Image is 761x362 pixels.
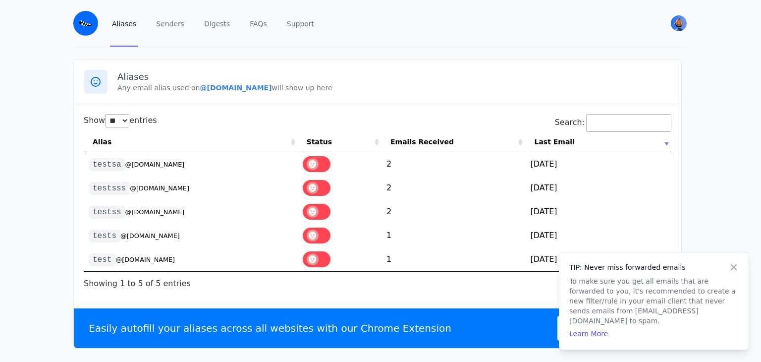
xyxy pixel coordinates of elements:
h4: TIP: Never miss forwarded emails [569,262,739,272]
div: Showing 1 to 5 of 5 entries [84,272,191,290]
img: Yash's Avatar [671,15,687,31]
input: Search: [586,114,671,132]
code: test [89,253,115,266]
td: 2 [381,200,526,224]
code: testsss [89,182,130,195]
td: 2 [381,152,526,176]
code: tests [89,230,120,242]
b: @[DOMAIN_NAME] [200,84,272,92]
p: Any email alias used on will show up here [117,83,671,93]
img: Email Monster [73,11,98,36]
button: User menu [670,14,688,32]
code: testss [89,206,125,219]
td: [DATE] [525,224,671,247]
td: [DATE] [525,200,671,224]
td: [DATE] [525,247,671,271]
small: @[DOMAIN_NAME] [125,161,185,168]
td: 1 [381,224,526,247]
th: Last Email: activate to sort column ascending [525,132,671,152]
code: testsa [89,158,125,171]
label: Show entries [84,116,157,125]
th: Status: activate to sort column ascending [298,132,381,152]
th: Alias: activate to sort column ascending [84,132,298,152]
td: [DATE] [525,152,671,176]
th: Emails Received: activate to sort column ascending [381,132,526,152]
td: 2 [381,176,526,200]
p: To make sure you get all emails that are forwarded to you, it's recommended to create a new filte... [569,276,739,326]
h3: Aliases [117,71,671,83]
td: 1 [381,247,526,271]
p: Easily autofill your aliases across all websites with our Chrome Extension [89,321,451,335]
label: Search: [555,118,671,127]
small: @[DOMAIN_NAME] [115,256,175,263]
a: Add to Chrome [557,316,666,341]
a: Learn More [569,330,608,338]
small: @[DOMAIN_NAME] [120,232,180,240]
td: [DATE] [525,176,671,200]
small: @[DOMAIN_NAME] [130,184,189,192]
small: @[DOMAIN_NAME] [125,208,185,216]
select: Showentries [105,114,129,127]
